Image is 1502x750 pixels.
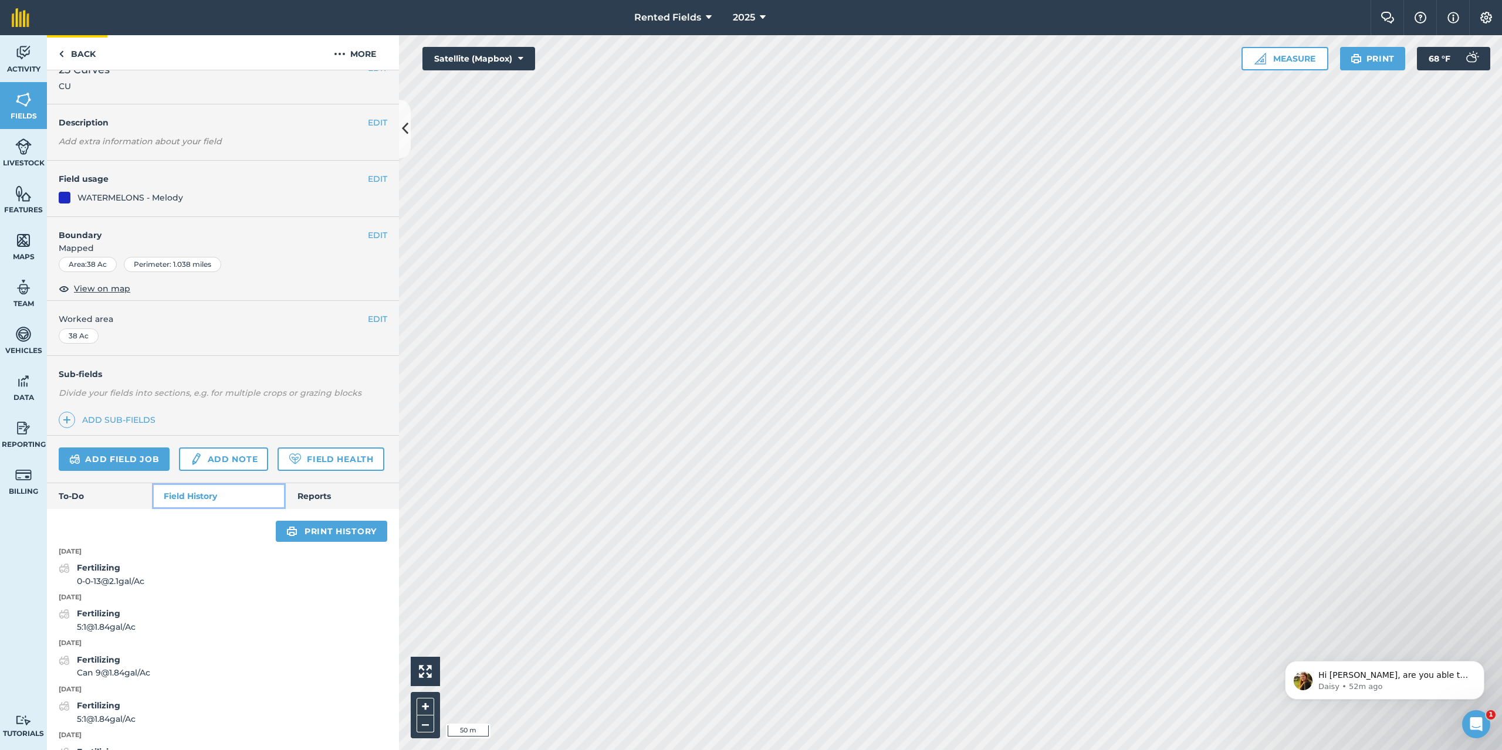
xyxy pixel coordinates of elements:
img: svg+xml;base64,PD94bWwgdmVyc2lvbj0iMS4wIiBlbmNvZGluZz0idXRmLTgiPz4KPCEtLSBHZW5lcmF0b3I6IEFkb2JlIE... [15,372,32,390]
a: Fertilizing5:1@1.84gal/Ac [59,699,136,725]
a: Back [47,35,107,70]
img: svg+xml;base64,PD94bWwgdmVyc2lvbj0iMS4wIiBlbmNvZGluZz0idXRmLTgiPz4KPCEtLSBHZW5lcmF0b3I6IEFkb2JlIE... [15,715,32,726]
button: EDIT [368,313,387,325]
img: svg+xml;base64,PHN2ZyB4bWxucz0iaHR0cDovL3d3dy53My5vcmcvMjAwMC9zdmciIHdpZHRoPSI1NiIgaGVpZ2h0PSI2MC... [15,91,32,108]
p: [DATE] [47,547,399,557]
p: [DATE] [47,730,399,741]
span: Can 9 @ 1.84 gal / Ac [77,666,150,679]
h4: Sub-fields [47,368,399,381]
img: svg+xml;base64,PD94bWwgdmVyc2lvbj0iMS4wIiBlbmNvZGluZz0idXRmLTgiPz4KPCEtLSBHZW5lcmF0b3I6IEFkb2JlIE... [15,419,32,437]
em: Divide your fields into sections, e.g. for multiple crops or grazing blocks [59,388,361,398]
a: Add note [179,447,268,471]
div: WATERMELONS - Melody [77,191,183,204]
img: svg+xml;base64,PHN2ZyB4bWxucz0iaHR0cDovL3d3dy53My5vcmcvMjAwMC9zdmciIHdpZHRoPSI1NiIgaGVpZ2h0PSI2MC... [15,185,32,202]
button: View on map [59,281,130,296]
a: Field Health [278,447,384,471]
span: 1 [1486,710,1496,720]
button: More [311,35,399,70]
img: svg+xml;base64,PD94bWwgdmVyc2lvbj0iMS4wIiBlbmNvZGluZz0idXRmLTgiPz4KPCEtLSBHZW5lcmF0b3I6IEFkb2JlIE... [59,653,70,667]
strong: Fertilizing [77,700,120,711]
img: svg+xml;base64,PD94bWwgdmVyc2lvbj0iMS4wIiBlbmNvZGluZz0idXRmLTgiPz4KPCEtLSBHZW5lcmF0b3I6IEFkb2JlIE... [15,279,32,296]
strong: Fertilizing [77,608,120,619]
strong: Fertilizing [77,654,120,665]
a: FertilizingCan 9@1.84gal/Ac [59,653,150,680]
span: 2025 [733,11,755,25]
img: svg+xml;base64,PHN2ZyB4bWxucz0iaHR0cDovL3d3dy53My5vcmcvMjAwMC9zdmciIHdpZHRoPSIxOCIgaGVpZ2h0PSIyNC... [59,281,69,296]
button: Measure [1241,47,1328,70]
h4: Boundary [47,217,368,242]
div: Perimeter : 1.038 miles [124,257,221,272]
img: svg+xml;base64,PHN2ZyB4bWxucz0iaHR0cDovL3d3dy53My5vcmcvMjAwMC9zdmciIHdpZHRoPSIxNCIgaGVpZ2h0PSIyNC... [63,413,71,427]
a: Add sub-fields [59,412,160,428]
img: svg+xml;base64,PD94bWwgdmVyc2lvbj0iMS4wIiBlbmNvZGluZz0idXRmLTgiPz4KPCEtLSBHZW5lcmF0b3I6IEFkb2JlIE... [15,325,32,343]
span: Mapped [47,242,399,254]
a: To-Do [47,483,152,509]
h4: Field usage [59,172,368,185]
img: A cog icon [1479,12,1493,23]
span: Worked area [59,313,387,325]
a: Fertilizing5:1@1.84gal/Ac [59,607,136,633]
img: svg+xml;base64,PHN2ZyB4bWxucz0iaHR0cDovL3d3dy53My5vcmcvMjAwMC9zdmciIHdpZHRoPSI1NiIgaGVpZ2h0PSI2MC... [15,232,32,249]
span: 68 ° F [1429,47,1450,70]
div: 38 Ac [59,328,99,344]
span: Rented Fields [634,11,701,25]
p: Message from Daisy, sent 52m ago [51,45,202,56]
button: – [417,715,434,732]
button: EDIT [368,116,387,129]
button: Satellite (Mapbox) [422,47,535,70]
p: [DATE] [47,592,399,603]
button: + [417,698,434,715]
a: Reports [286,483,399,509]
h4: Description [59,116,387,129]
p: [DATE] [47,638,399,649]
img: svg+xml;base64,PD94bWwgdmVyc2lvbj0iMS4wIiBlbmNvZGluZz0idXRmLTgiPz4KPCEtLSBHZW5lcmF0b3I6IEFkb2JlIE... [59,607,70,621]
button: 68 °F [1417,47,1490,70]
img: Four arrows, one pointing top left, one top right, one bottom right and the last bottom left [419,665,432,678]
iframe: Intercom notifications message [1267,636,1502,718]
span: Hi [PERSON_NAME], are you able to help by writing a review? ⭐️ Thank you for continuing using fie... [51,34,201,206]
img: svg+xml;base64,PD94bWwgdmVyc2lvbj0iMS4wIiBlbmNvZGluZz0idXRmLTgiPz4KPCEtLSBHZW5lcmF0b3I6IEFkb2JlIE... [190,452,202,466]
img: A question mark icon [1413,12,1427,23]
span: CU [59,80,110,92]
p: [DATE] [47,684,399,695]
img: svg+xml;base64,PD94bWwgdmVyc2lvbj0iMS4wIiBlbmNvZGluZz0idXRmLTgiPz4KPCEtLSBHZW5lcmF0b3I6IEFkb2JlIE... [69,452,80,466]
img: svg+xml;base64,PHN2ZyB4bWxucz0iaHR0cDovL3d3dy53My5vcmcvMjAwMC9zdmciIHdpZHRoPSIyMCIgaGVpZ2h0PSIyNC... [334,47,346,61]
img: svg+xml;base64,PD94bWwgdmVyc2lvbj0iMS4wIiBlbmNvZGluZz0idXRmLTgiPz4KPCEtLSBHZW5lcmF0b3I6IEFkb2JlIE... [59,561,70,575]
img: svg+xml;base64,PHN2ZyB4bWxucz0iaHR0cDovL3d3dy53My5vcmcvMjAwMC9zdmciIHdpZHRoPSI5IiBoZWlnaHQ9IjI0Ii... [59,47,64,61]
img: Ruler icon [1254,53,1266,65]
span: 5:1 @ 1.84 gal / Ac [77,620,136,633]
span: 5:1 @ 1.84 gal / Ac [77,712,136,725]
img: svg+xml;base64,PHN2ZyB4bWxucz0iaHR0cDovL3d3dy53My5vcmcvMjAwMC9zdmciIHdpZHRoPSIxOSIgaGVpZ2h0PSIyNC... [286,524,297,538]
img: svg+xml;base64,PHN2ZyB4bWxucz0iaHR0cDovL3d3dy53My5vcmcvMjAwMC9zdmciIHdpZHRoPSIxNyIgaGVpZ2h0PSIxNy... [1447,11,1459,25]
img: Two speech bubbles overlapping with the left bubble in the forefront [1381,12,1395,23]
img: svg+xml;base64,PD94bWwgdmVyc2lvbj0iMS4wIiBlbmNvZGluZz0idXRmLTgiPz4KPCEtLSBHZW5lcmF0b3I6IEFkb2JlIE... [15,466,32,484]
strong: Fertilizing [77,562,120,573]
button: EDIT [368,229,387,242]
span: View on map [74,282,130,295]
a: Print history [276,521,387,542]
button: Print [1340,47,1406,70]
img: svg+xml;base64,PD94bWwgdmVyc2lvbj0iMS4wIiBlbmNvZGluZz0idXRmLTgiPz4KPCEtLSBHZW5lcmF0b3I6IEFkb2JlIE... [15,138,32,155]
div: Area : 38 Ac [59,257,117,272]
img: svg+xml;base64,PHN2ZyB4bWxucz0iaHR0cDovL3d3dy53My5vcmcvMjAwMC9zdmciIHdpZHRoPSIxOSIgaGVpZ2h0PSIyNC... [1351,52,1362,66]
button: EDIT [368,172,387,185]
img: fieldmargin Logo [12,8,29,27]
a: Add field job [59,447,170,471]
a: Field History [152,483,285,509]
em: Add extra information about your field [59,136,222,147]
a: Fertilizing0-0-13@2.1gal/Ac [59,561,144,588]
img: svg+xml;base64,PD94bWwgdmVyc2lvbj0iMS4wIiBlbmNvZGluZz0idXRmLTgiPz4KPCEtLSBHZW5lcmF0b3I6IEFkb2JlIE... [1460,47,1483,70]
img: svg+xml;base64,PD94bWwgdmVyc2lvbj0iMS4wIiBlbmNvZGluZz0idXRmLTgiPz4KPCEtLSBHZW5lcmF0b3I6IEFkb2JlIE... [59,699,70,713]
span: 0-0-13 @ 2.1 gal / Ac [77,575,144,588]
iframe: Intercom live chat [1462,710,1490,738]
img: svg+xml;base64,PD94bWwgdmVyc2lvbj0iMS4wIiBlbmNvZGluZz0idXRmLTgiPz4KPCEtLSBHZW5lcmF0b3I6IEFkb2JlIE... [15,44,32,62]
